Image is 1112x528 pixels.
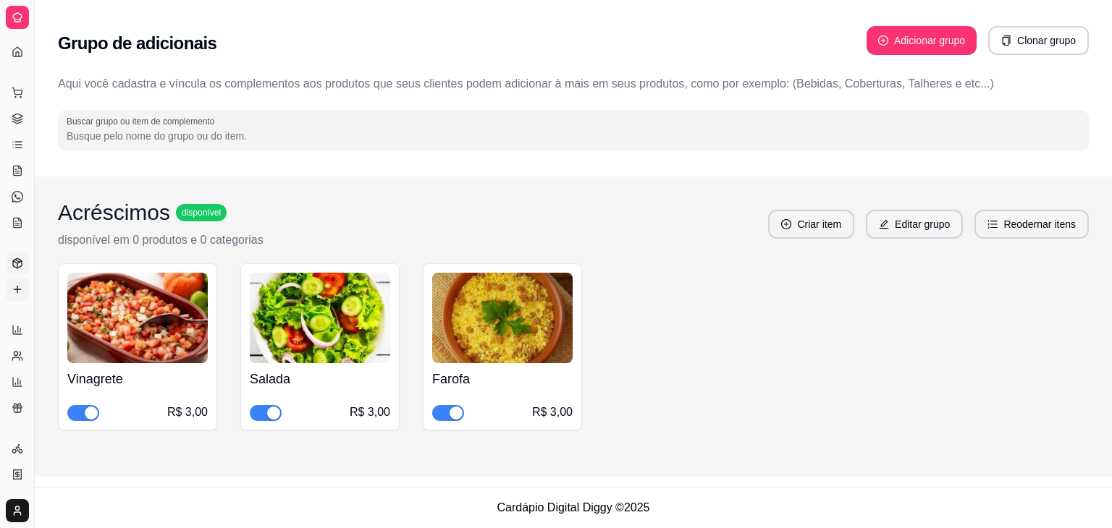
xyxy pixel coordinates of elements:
h2: Grupo de adicionais [58,32,216,55]
input: Buscar grupo ou item de complemento [67,129,1080,143]
img: product-image [432,273,573,363]
span: plus-circle [878,35,888,46]
button: ordered-listReodernar itens [974,210,1089,239]
h4: Salada [250,369,390,389]
span: disponível [179,207,224,218]
footer: Cardápio Digital Diggy © 2025 [35,487,1112,528]
img: product-image [250,273,390,363]
h4: Farofa [432,369,573,389]
button: plus-circleAdicionar grupo [867,26,977,55]
span: ordered-list [987,219,998,229]
span: copy [1001,35,1011,46]
p: disponível em 0 produtos e 0 categorias [58,231,264,249]
label: Buscar grupo ou item de complemento [67,115,219,127]
span: plus-circle [781,219,791,229]
p: Aqui você cadastra e víncula os complementos aos produtos que seus clientes podem adicionar à mai... [58,75,1089,93]
div: R$ 3,00 [350,404,390,421]
h4: Vinagrete [67,369,208,389]
div: R$ 3,00 [167,404,208,421]
button: editEditar grupo [866,210,963,239]
span: edit [879,219,889,229]
div: R$ 3,00 [532,404,573,421]
h3: Acréscimos [58,200,170,226]
button: copyClonar grupo [988,26,1089,55]
img: product-image [67,273,208,363]
button: plus-circleCriar item [768,210,854,239]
